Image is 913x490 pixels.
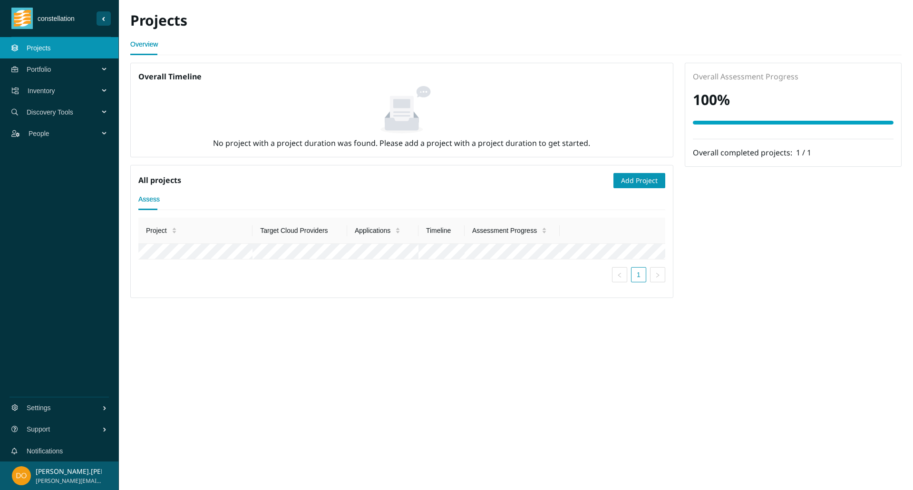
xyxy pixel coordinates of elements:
th: Project [138,218,253,244]
a: Notifications [27,447,63,455]
li: Next Page [650,267,665,282]
button: right [650,267,665,282]
th: Timeline [418,218,465,244]
h5: All projects [138,174,181,186]
span: Settings [27,394,102,422]
th: Assessment Progress [465,218,560,244]
span: Overall Assessment Progress [693,71,798,82]
span: No project with a project duration was found. Please add a project with a project duration to get... [213,138,590,148]
span: constellation [33,13,97,24]
h2: Projects [130,11,516,30]
img: tidal_logo.png [14,8,31,29]
span: 1 / 1 [796,147,811,158]
span: People [29,119,103,148]
th: Applications [347,218,418,244]
h5: Overall Timeline [138,71,665,82]
li: 1 [631,267,646,282]
span: left [617,272,622,278]
span: Project [146,225,167,236]
a: Overview [130,35,158,54]
h2: 100 % [693,90,894,110]
th: Target Cloud Providers [253,218,347,244]
li: Previous Page [612,267,627,282]
span: Inventory [28,77,103,105]
p: [PERSON_NAME].[PERSON_NAME] [36,466,102,477]
div: Assess [138,194,160,204]
span: [PERSON_NAME][EMAIL_ADDRESS][PERSON_NAME][DOMAIN_NAME] [36,477,102,486]
span: Assessment Progress [472,225,537,236]
a: 1 [631,268,646,282]
a: Projects [27,44,51,52]
span: Portfolio [27,55,103,84]
span: Support [27,415,102,443]
button: Add Project [613,173,665,188]
span: Overall completed projects: [693,147,796,158]
img: fc4c020ee9766696075f99ae3046ffd7 [12,466,31,485]
button: left [612,267,627,282]
span: Discovery Tools [27,98,103,126]
span: Applications [355,225,391,236]
span: Add Project [621,175,658,186]
span: right [655,272,660,278]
